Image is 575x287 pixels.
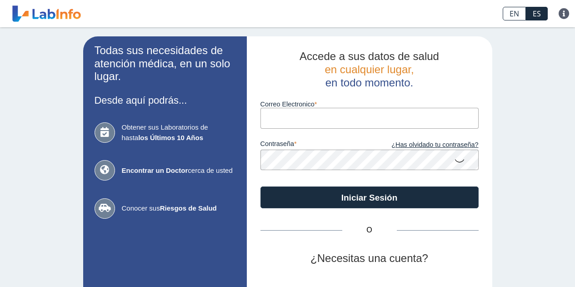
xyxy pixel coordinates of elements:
[260,140,370,150] label: contraseña
[494,252,565,277] iframe: Help widget launcher
[122,166,235,176] span: cerca de usted
[122,203,235,214] span: Conocer sus
[325,76,413,89] span: en todo momento.
[503,7,526,20] a: EN
[122,122,235,143] span: Obtener sus Laboratorios de hasta
[138,134,203,141] b: los Últimos 10 Años
[95,95,235,106] h3: Desde aquí podrás...
[342,225,397,236] span: O
[526,7,548,20] a: ES
[260,186,479,208] button: Iniciar Sesión
[160,204,217,212] b: Riesgos de Salud
[122,166,188,174] b: Encontrar un Doctor
[370,140,479,150] a: ¿Has olvidado tu contraseña?
[95,44,235,83] h2: Todas sus necesidades de atención médica, en un solo lugar.
[300,50,439,62] span: Accede a sus datos de salud
[260,252,479,265] h2: ¿Necesitas una cuenta?
[260,101,479,108] label: Correo Electronico
[325,63,414,76] span: en cualquier lugar,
